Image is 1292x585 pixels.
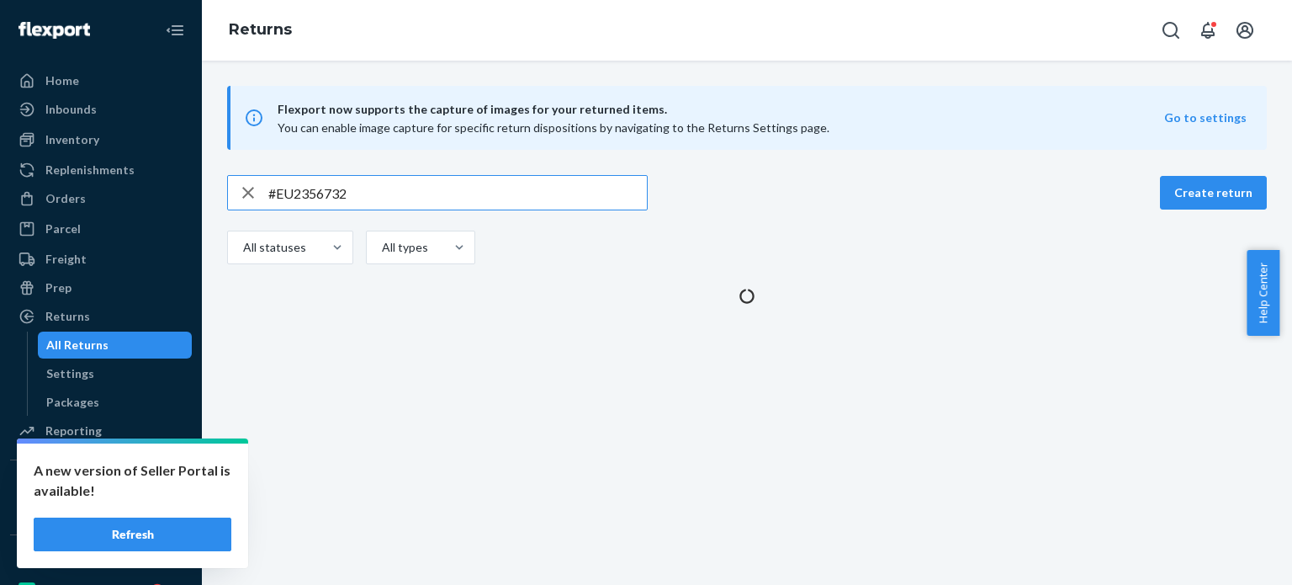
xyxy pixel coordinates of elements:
[229,20,292,39] a: Returns
[46,337,109,354] div: All Returns
[10,215,192,242] a: Parcel
[243,239,304,256] div: All statuses
[1160,176,1267,210] button: Create return
[10,549,192,576] button: Fast Tags
[45,162,135,178] div: Replenishments
[158,13,192,47] button: Close Navigation
[46,365,94,382] div: Settings
[10,274,192,301] a: Prep
[34,518,231,551] button: Refresh
[45,101,97,118] div: Inbounds
[45,131,99,148] div: Inventory
[10,303,192,330] a: Returns
[10,126,192,153] a: Inventory
[268,176,647,210] input: Search returns by rma, id, tracking number
[38,360,193,387] a: Settings
[1154,13,1188,47] button: Open Search Box
[45,72,79,89] div: Home
[45,221,81,237] div: Parcel
[278,99,1164,120] span: Flexport now supports the capture of images for your returned items.
[38,389,193,416] a: Packages
[1191,13,1225,47] button: Open notifications
[45,423,102,439] div: Reporting
[10,246,192,273] a: Freight
[45,308,90,325] div: Returns
[45,251,87,268] div: Freight
[10,67,192,94] a: Home
[45,279,71,296] div: Prep
[10,185,192,212] a: Orders
[382,239,426,256] div: All types
[34,460,231,501] p: A new version of Seller Portal is available!
[215,6,305,55] ol: breadcrumbs
[45,190,86,207] div: Orders
[1228,13,1262,47] button: Open account menu
[46,394,99,411] div: Packages
[10,474,192,501] button: Integrations
[10,417,192,444] a: Reporting
[19,22,90,39] img: Flexport logo
[10,508,192,528] a: Add Integration
[1247,250,1279,336] button: Help Center
[278,120,829,135] span: You can enable image capture for specific return dispositions by navigating to the Returns Settin...
[10,157,192,183] a: Replenishments
[1164,109,1247,126] button: Go to settings
[38,332,193,359] a: All Returns
[10,96,192,123] a: Inbounds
